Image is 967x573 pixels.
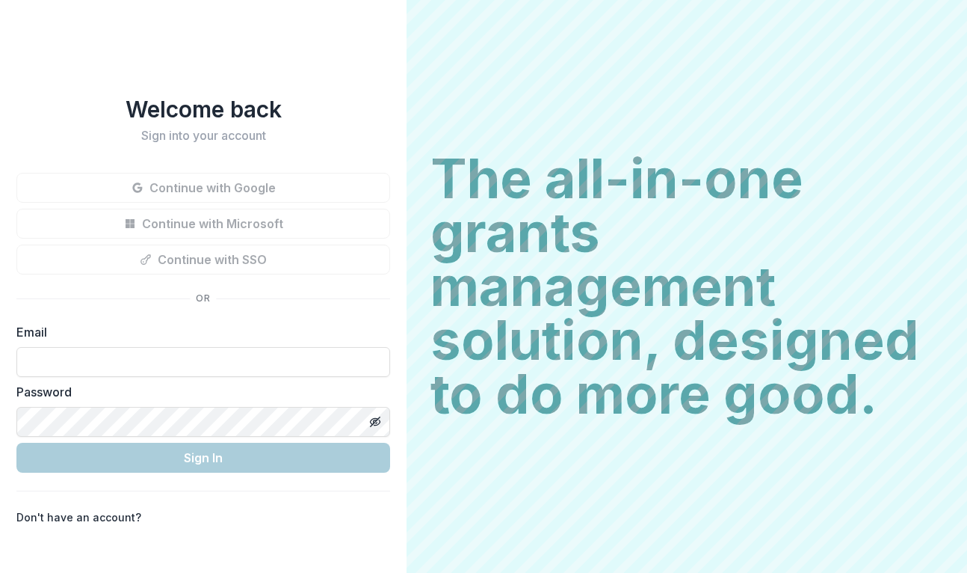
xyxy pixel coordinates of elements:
h2: Sign into your account [16,129,390,143]
label: Email [16,323,381,341]
button: Continue with Microsoft [16,209,390,239]
button: Continue with SSO [16,245,390,275]
button: Sign In [16,443,390,473]
label: Password [16,383,381,401]
button: Toggle password visibility [363,410,387,434]
h1: Welcome back [16,96,390,123]
button: Continue with Google [16,173,390,203]
p: Don't have an account? [16,509,141,525]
